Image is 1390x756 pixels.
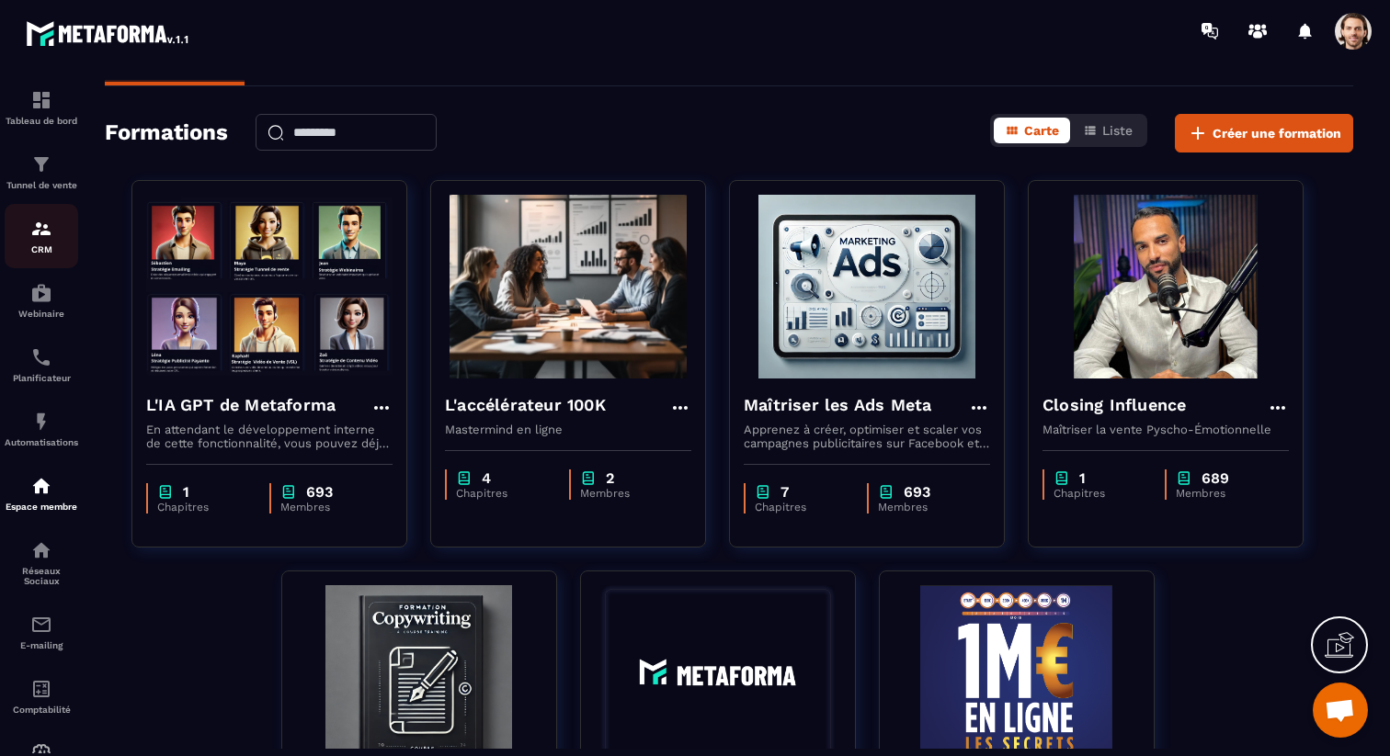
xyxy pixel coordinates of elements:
p: Espace membre [5,502,78,512]
h2: Formations [105,114,228,152]
img: chapter [280,483,297,501]
p: 693 [904,483,930,501]
img: formation [30,218,52,240]
span: Créer une formation [1213,124,1341,142]
a: formationformationTunnel de vente [5,140,78,204]
img: formation-background [445,195,691,378]
a: automationsautomationsEspace membre [5,461,78,525]
p: 4 [482,469,491,487]
img: chapter [1054,469,1070,487]
h4: L'IA GPT de Metaforma [146,392,336,418]
p: Membres [1176,487,1270,500]
p: Webinaire [5,309,78,319]
img: social-network [30,539,52,561]
p: E-mailing [5,640,78,650]
img: chapter [755,483,771,501]
p: 689 [1202,469,1229,487]
p: 2 [606,469,614,487]
h4: L'accélérateur 100K [445,392,606,418]
span: Liste [1102,123,1133,138]
a: social-networksocial-networkRéseaux Sociaux [5,525,78,600]
p: Mastermind en ligne [445,423,691,436]
p: Tunnel de vente [5,180,78,190]
button: Créer une formation [1175,114,1353,152]
a: formation-backgroundL'accélérateur 100KMastermind en lignechapter4Chapitreschapter2Membres [430,180,729,570]
img: logo [26,17,191,50]
a: formation-backgroundMaîtriser les Ads MetaApprenez à créer, optimiser et scaler vos campagnes pub... [729,180,1028,570]
a: formation-backgroundClosing InfluenceMaîtriser la vente Pyscho-Émotionnellechapter1Chapitreschapt... [1028,180,1327,570]
img: chapter [580,469,597,487]
h4: Maîtriser les Ads Meta [744,392,931,418]
p: Chapitres [1054,487,1146,500]
p: 1 [183,483,189,501]
a: Ouvrir le chat [1313,683,1368,738]
img: chapter [1176,469,1192,487]
img: accountant [30,678,52,700]
p: Chapitres [157,501,251,513]
a: automationsautomationsWebinaire [5,268,78,333]
img: scheduler [30,346,52,368]
img: automations [30,282,52,304]
p: Membres [280,501,375,513]
a: formationformationTableau de bord [5,75,78,140]
p: 693 [306,483,333,501]
a: formationformationCRM [5,204,78,268]
img: formation-background [1042,195,1289,378]
button: Carte [994,118,1070,143]
img: formation-background [146,195,393,378]
button: Liste [1072,118,1144,143]
h4: Closing Influence [1042,392,1186,418]
a: formation-backgroundL'IA GPT de MetaformaEn attendant le développement interne de cette fonctionn... [131,180,430,570]
img: automations [30,411,52,433]
p: En attendant le développement interne de cette fonctionnalité, vous pouvez déjà l’utiliser avec C... [146,423,393,450]
p: Chapitres [456,487,551,500]
img: automations [30,475,52,497]
img: formation-background [744,195,990,378]
img: chapter [157,483,174,501]
p: CRM [5,244,78,254]
p: Apprenez à créer, optimiser et scaler vos campagnes publicitaires sur Facebook et Instagram. [744,423,990,450]
p: Membres [580,487,673,500]
p: Planificateur [5,373,78,383]
img: chapter [456,469,473,487]
p: Chapitres [755,501,849,513]
p: 1 [1079,469,1086,487]
p: 7 [780,483,789,501]
a: accountantaccountantComptabilité [5,664,78,728]
p: Tableau de bord [5,116,78,126]
img: formation [30,89,52,111]
img: email [30,614,52,636]
a: schedulerschedulerPlanificateur [5,333,78,397]
p: Automatisations [5,437,78,447]
a: automationsautomationsAutomatisations [5,397,78,461]
p: Membres [878,501,973,513]
a: emailemailE-mailing [5,600,78,664]
p: Réseaux Sociaux [5,566,78,586]
img: formation [30,153,52,175]
span: Carte [1024,123,1059,138]
p: Comptabilité [5,705,78,715]
img: chapter [878,483,894,501]
p: Maîtriser la vente Pyscho-Émotionnelle [1042,423,1289,436]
